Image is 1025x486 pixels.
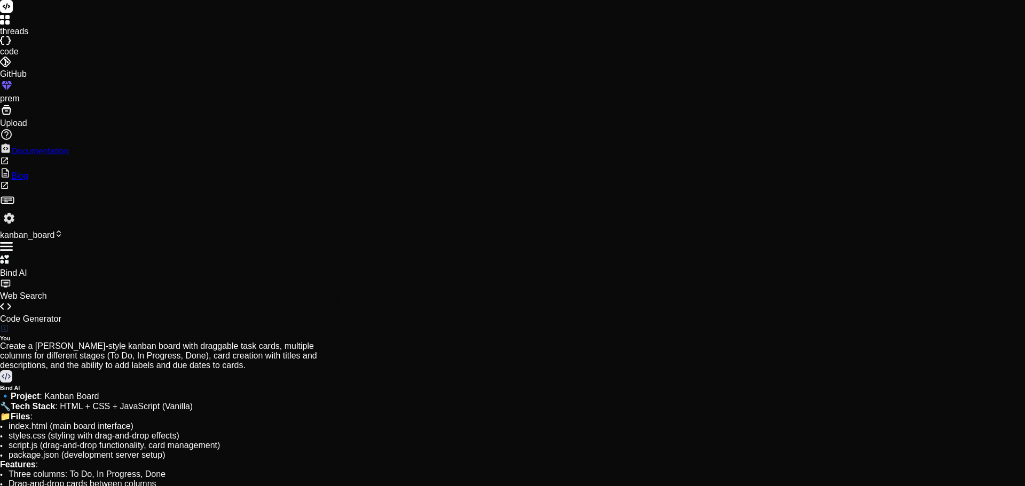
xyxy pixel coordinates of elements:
li: Three columns: To Do, In Progress, Done [9,469,338,479]
strong: Tech Stack [11,402,55,411]
li: package.json (development server setup) [9,450,338,460]
li: styles.css (styling with drag-and-drop effects) [9,431,338,441]
li: script.js (drag-and-drop functionality, card management) [9,441,338,450]
label: Documentation [11,147,69,156]
li: index.html (main board interface) [9,421,338,431]
strong: Project [11,392,40,401]
label: Blog [11,171,28,180]
strong: Files [11,412,30,421]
